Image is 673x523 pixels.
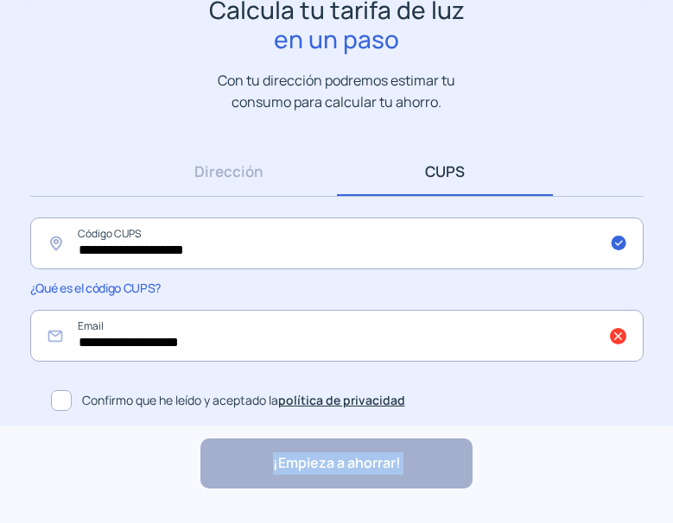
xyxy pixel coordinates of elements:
a: Dirección [121,147,337,196]
span: Confirmo que he leído y aceptado la [82,391,405,410]
span: en un paso [209,25,465,54]
a: CUPS [337,147,553,196]
a: política de privacidad [278,392,405,408]
span: ¿Qué es el código CUPS? [30,280,161,296]
p: Con tu dirección podremos estimar tu consumo para calcular tu ahorro. [200,70,473,112]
